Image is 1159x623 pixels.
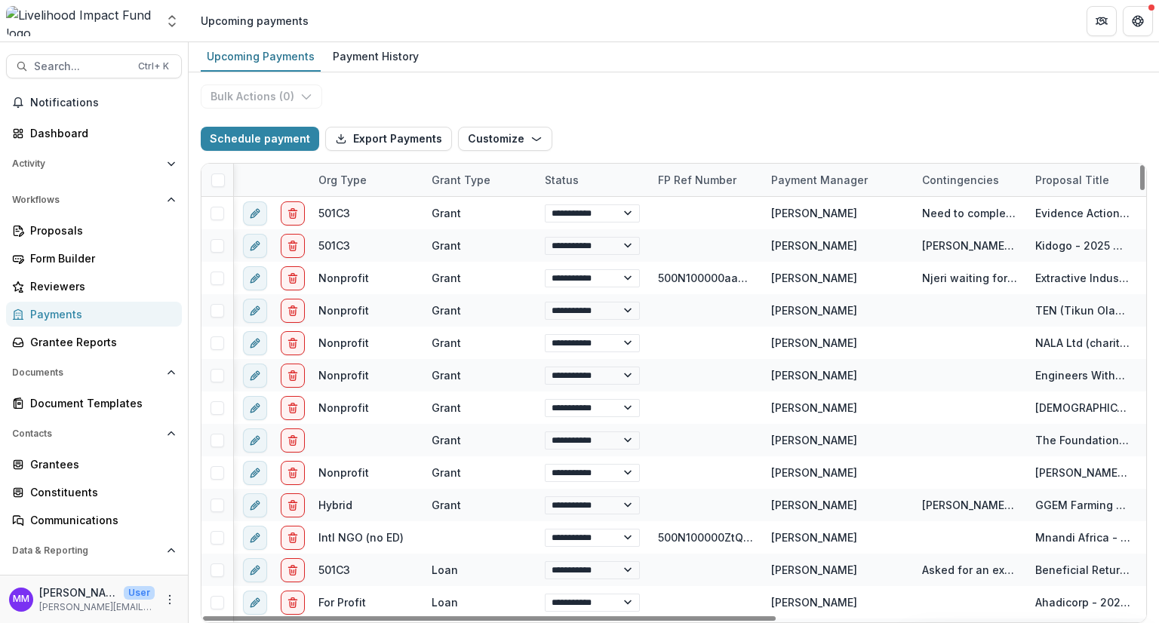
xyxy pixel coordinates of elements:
[6,422,182,446] button: Open Contacts
[243,299,267,323] button: edit
[325,127,452,151] button: Export Payments
[771,465,857,480] div: [PERSON_NAME]
[30,97,176,109] span: Notifications
[1026,172,1118,188] div: Proposal Title
[318,400,369,416] div: Nonprofit
[913,164,1026,196] div: Contingencies
[281,493,305,517] button: delete
[318,238,350,253] div: 501C3
[6,274,182,299] a: Reviewers
[243,428,267,453] button: edit
[34,60,129,73] span: Search...
[281,266,305,290] button: delete
[6,480,182,505] a: Constituents
[762,172,877,188] div: Payment Manager
[6,361,182,385] button: Open Documents
[30,278,170,294] div: Reviewers
[318,335,369,351] div: Nonprofit
[6,188,182,212] button: Open Workflows
[243,591,267,615] button: edit
[423,172,500,188] div: Grant Type
[30,395,170,411] div: Document Templates
[432,302,461,318] div: Grant
[771,594,857,610] div: [PERSON_NAME]
[327,45,425,67] div: Payment History
[1035,400,1130,416] div: [DEMOGRAPHIC_DATA] World Watch 2025
[649,172,746,188] div: FP Ref Number
[318,205,350,221] div: 501C3
[243,364,267,388] button: edit
[423,164,536,196] div: Grant Type
[281,299,305,323] button: delete
[771,367,857,383] div: [PERSON_NAME]
[30,484,170,500] div: Constituents
[1035,367,1130,383] div: Engineers Without Borders [GEOGRAPHIC_DATA]-2025
[201,127,319,151] button: Schedule payment
[6,218,182,243] a: Proposals
[318,465,369,480] div: Nonprofit
[243,526,267,550] button: edit
[243,266,267,290] button: edit
[281,234,305,258] button: delete
[6,539,182,563] button: Open Data & Reporting
[318,497,352,513] div: Hybrid
[536,172,588,188] div: Status
[318,367,369,383] div: Nonprofit
[30,222,170,238] div: Proposals
[1035,529,1130,545] div: Mnandi Africa - 2025 Fiscal Sponsorship Dovetail
[6,54,182,78] button: Search...
[281,526,305,550] button: delete
[1035,302,1130,318] div: TEN (Tikun Olam Empowerment Network) 2025
[771,270,857,286] div: [PERSON_NAME]
[913,172,1008,188] div: Contingencies
[318,302,369,318] div: Nonprofit
[39,585,118,600] p: [PERSON_NAME]
[12,195,161,205] span: Workflows
[1035,270,1130,286] div: Extractive Industries Transparency Initiative (EITI) - 2025-26 Grant
[1026,164,1139,196] div: Proposal Title
[762,164,913,196] div: Payment Manager
[318,594,366,610] div: For Profit
[432,562,458,578] div: Loan
[201,13,309,29] div: Upcoming payments
[30,306,170,322] div: Payments
[771,205,857,221] div: [PERSON_NAME]
[658,529,753,545] div: 500N100000ZtQ5tIAF
[195,10,315,32] nav: breadcrumb
[12,367,161,378] span: Documents
[201,42,321,72] a: Upcoming Payments
[243,234,267,258] button: edit
[432,400,461,416] div: Grant
[201,84,322,109] button: Bulk Actions (0)
[318,270,369,286] div: Nonprofit
[922,562,1017,578] div: Asked for an extension. BR agreed to extend to [DATE]
[30,250,170,266] div: Form Builder
[281,428,305,453] button: delete
[1035,562,1130,578] div: Beneficial Returns (Sistema Bio) - 2023 Loan
[12,158,161,169] span: Activity
[6,391,182,416] a: Document Templates
[432,497,461,513] div: Grant
[135,58,172,75] div: Ctrl + K
[432,367,461,383] div: Grant
[922,497,1017,513] div: [PERSON_NAME] working w/ [PERSON_NAME] on what account to send to
[243,461,267,485] button: edit
[771,302,857,318] div: [PERSON_NAME]
[318,562,350,578] div: 501C3
[1035,205,1130,221] div: Evidence Action - 2023-26 Grant - Safe Water Initiative [GEOGRAPHIC_DATA]
[6,152,182,176] button: Open Activity
[39,600,155,614] p: [PERSON_NAME][EMAIL_ADDRESS][DOMAIN_NAME]
[30,512,170,528] div: Communications
[30,573,170,589] div: Dashboard
[201,45,321,67] div: Upcoming Payments
[1087,6,1117,36] button: Partners
[243,396,267,420] button: edit
[1035,238,1130,253] div: Kidogo - 2025 Grant
[243,493,267,517] button: edit
[458,127,552,151] button: Customize
[922,205,1017,221] div: Need to complete form through UBS
[771,562,857,578] div: [PERSON_NAME]
[432,432,461,448] div: Grant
